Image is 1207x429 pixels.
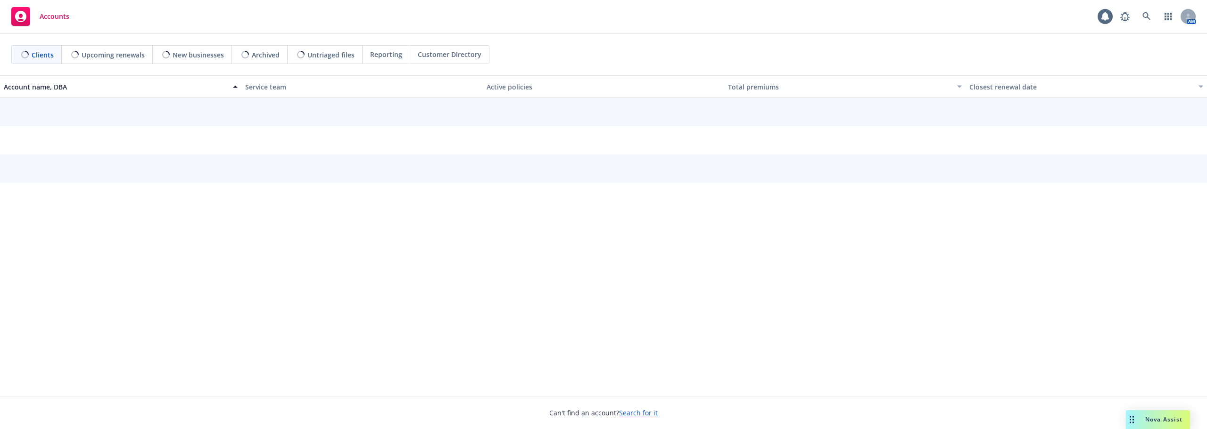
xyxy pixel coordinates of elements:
button: Nova Assist [1126,410,1190,429]
a: Report a Bug [1116,7,1134,26]
a: Search for it [619,408,658,417]
span: Clients [32,50,54,60]
div: Total premiums [728,82,951,92]
div: Service team [245,82,479,92]
span: Accounts [40,13,69,20]
div: Closest renewal date [969,82,1193,92]
button: Service team [241,75,483,98]
div: Account name, DBA [4,82,227,92]
span: Nova Assist [1145,415,1182,423]
span: Customer Directory [418,49,481,59]
span: Upcoming renewals [82,50,145,60]
span: Archived [252,50,280,60]
span: New businesses [173,50,224,60]
a: Accounts [8,3,73,30]
a: Search [1137,7,1156,26]
span: Reporting [370,49,402,59]
button: Active policies [483,75,724,98]
span: Untriaged files [307,50,355,60]
a: Switch app [1159,7,1178,26]
div: Drag to move [1126,410,1138,429]
button: Closest renewal date [966,75,1207,98]
div: Active policies [487,82,720,92]
span: Can't find an account? [549,408,658,418]
button: Total premiums [724,75,966,98]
